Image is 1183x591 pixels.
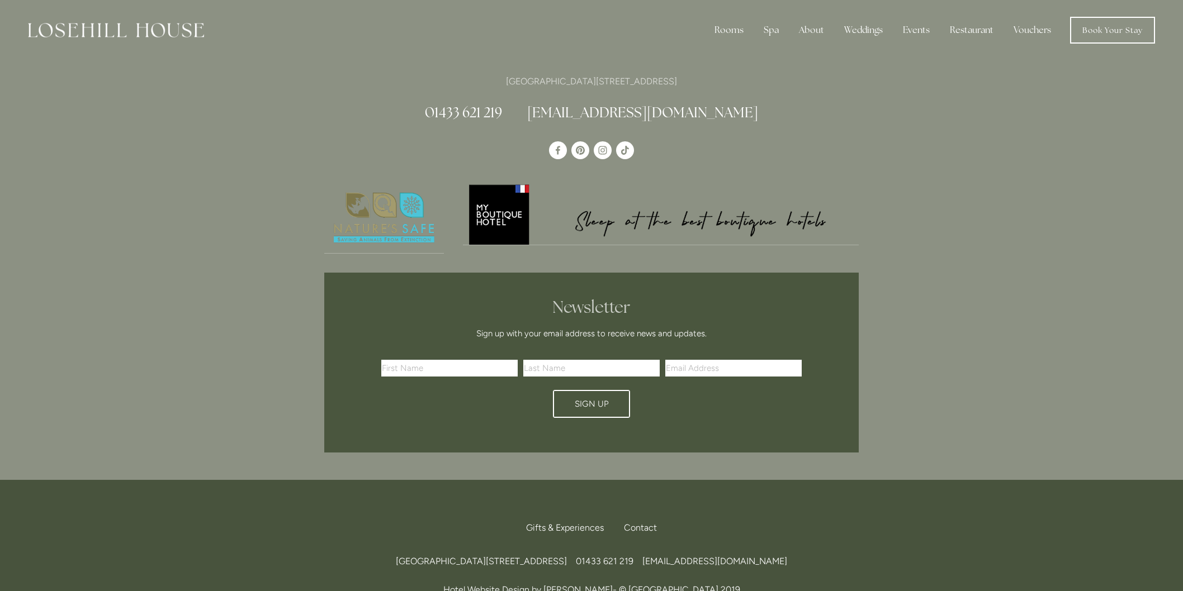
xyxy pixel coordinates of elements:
p: [GEOGRAPHIC_DATA][STREET_ADDRESS] [324,74,859,89]
a: Losehill House Hotel & Spa [549,141,567,159]
span: Sign Up [575,399,609,409]
button: Sign Up [553,390,630,418]
a: Nature's Safe - Logo [324,183,444,254]
input: Last Name [523,360,660,376]
div: About [790,19,833,41]
a: [EMAIL_ADDRESS][DOMAIN_NAME] [642,556,787,566]
div: Contact [615,516,657,540]
a: Gifts & Experiences [526,516,613,540]
img: My Boutique Hotel - Logo [463,183,859,245]
a: Instagram [594,141,612,159]
div: Spa [755,19,788,41]
a: 01433 621 219 [425,103,502,121]
p: Sign up with your email address to receive news and updates. [385,327,798,340]
input: First Name [381,360,518,376]
div: Weddings [835,19,892,41]
span: Gifts & Experiences [526,522,604,533]
div: Events [894,19,939,41]
span: 01433 621 219 [576,556,633,566]
a: Pinterest [571,141,589,159]
h2: Newsletter [385,297,798,317]
div: Rooms [706,19,753,41]
a: Book Your Stay [1070,17,1155,44]
input: Email Address [665,360,802,376]
span: [GEOGRAPHIC_DATA][STREET_ADDRESS] [396,556,567,566]
div: Restaurant [941,19,1002,41]
a: TikTok [616,141,634,159]
img: Losehill House [28,23,204,37]
a: Vouchers [1005,19,1060,41]
img: Nature's Safe - Logo [324,183,444,253]
a: [EMAIL_ADDRESS][DOMAIN_NAME] [527,103,758,121]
